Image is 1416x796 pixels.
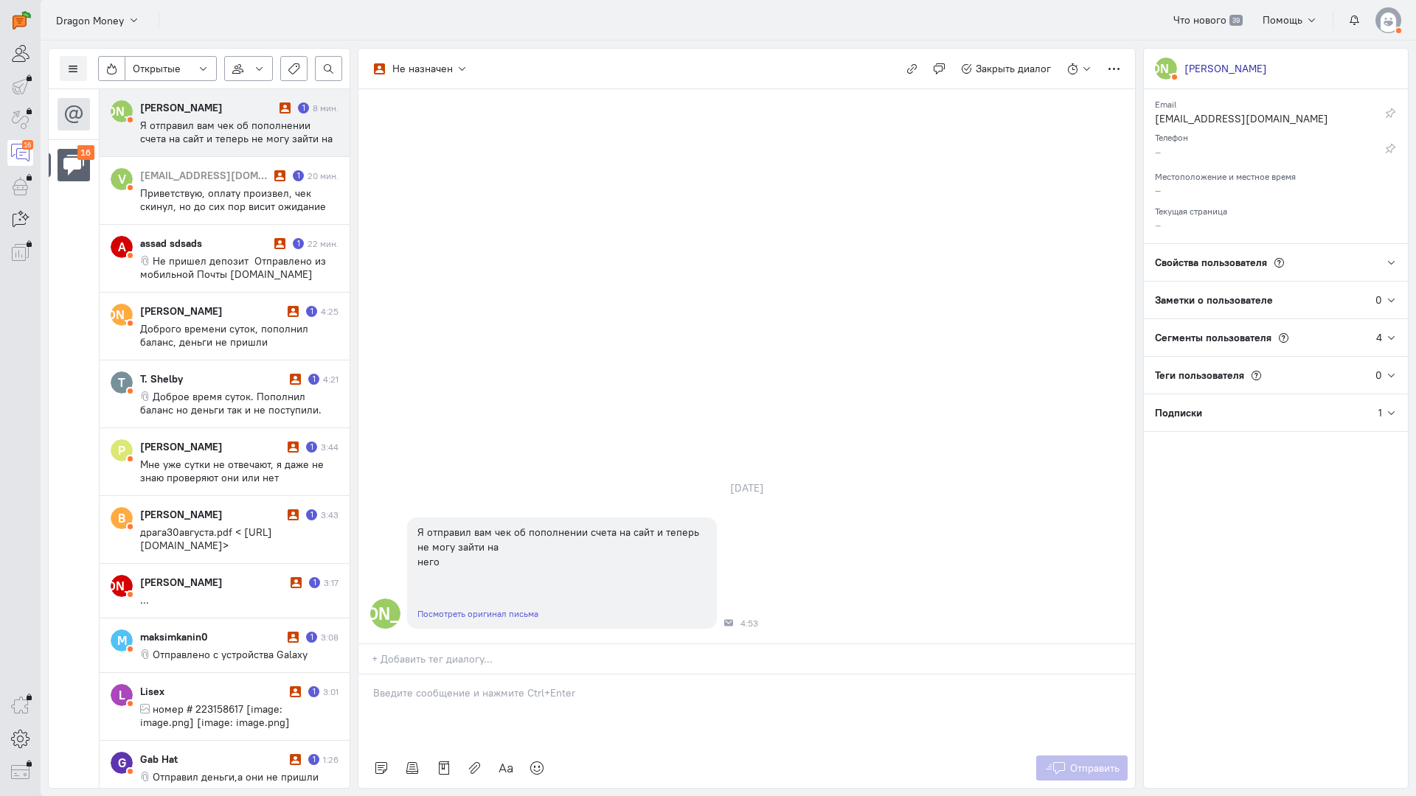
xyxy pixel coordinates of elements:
text: [PERSON_NAME] [73,578,170,593]
text: [PERSON_NAME] [73,307,170,322]
span: Свойства пользователя [1155,256,1267,269]
div: [DATE] [714,478,780,498]
text: В [118,510,125,526]
div: maksimkanin0 [140,629,284,644]
div: Заметки о пользователе [1144,282,1375,318]
div: Есть неотвеченное сообщение пользователя [308,374,319,385]
span: – [1155,218,1161,231]
div: 3:01 [323,685,339,698]
div: 3:08 [321,631,339,643]
text: M [117,632,127,648]
div: – [1155,144,1361,163]
span: Доброго времени суток, пополнил баланс, деньги не пришли [140,322,308,349]
i: Диалог не разобран [274,238,285,249]
i: Диалог не разобран [291,577,302,588]
span: Закрыть диалог [976,62,1051,75]
div: [EMAIL_ADDRESS][DOMAIN_NAME] [1155,111,1361,130]
text: A [118,239,126,254]
div: [PERSON_NAME] [140,439,284,454]
span: Не пришел депозит Отправлено из мобильной Почты [DOMAIN_NAME] [140,254,326,281]
i: Диалог не разобран [288,509,299,520]
button: Отправить [1036,755,1128,781]
div: [PERSON_NAME] [140,507,284,522]
div: [PERSON_NAME] [140,575,287,590]
span: – [1155,184,1161,197]
div: Есть неотвеченное сообщение пользователя [293,170,304,181]
div: 16 [22,140,33,150]
div: assad sdsads [140,236,271,251]
button: Открытые [125,56,217,81]
div: Есть неотвеченное сообщение пользователя [309,577,320,588]
img: default-v4.png [1375,7,1401,33]
text: V [118,171,126,186]
text: [PERSON_NAME] [319,603,452,624]
button: Dragon Money [48,7,147,33]
span: Отправлено с устройства Galaxy [153,648,308,661]
div: Не назначен [392,61,453,76]
div: 4:21 [323,373,339,385]
div: Есть неотвеченное сообщение пользователя [306,509,317,520]
div: Я отправил вам чек об пополнении счета на сайт и теперь не могу зайти на него [417,525,707,569]
text: T [118,374,125,390]
div: Есть неотвеченное сообщение пользователя [306,306,317,317]
div: Есть неотвеченное сообщение пользователя [306,632,317,643]
span: Сегменты пользователя [1155,331,1271,344]
small: Телефон [1155,128,1188,143]
i: Диалог не разобран [290,754,301,765]
div: 3:44 [321,441,339,453]
img: carrot-quest.svg [13,11,31,29]
div: Lisex [140,684,286,699]
span: Мне уже сутки не отвечают, я даже не знаю проверяют они или нет [140,458,324,484]
div: [PERSON_NAME] [140,304,284,318]
div: T. Shelby [140,371,286,386]
span: Dragon Money [56,13,124,28]
i: Диалог не разобран [290,374,301,385]
text: [PERSON_NAME] [1117,60,1215,76]
span: Теги пользователя [1155,369,1244,382]
div: 4:25 [321,305,339,318]
span: ... [140,593,149,607]
button: Закрыть диалог [953,56,1060,81]
i: Диалог не разобран [288,441,299,453]
i: Диалог не разобран [290,686,301,697]
span: 39 [1229,15,1242,27]
div: 16 [77,145,95,161]
div: 22 мин. [308,237,339,250]
span: 4:53 [740,618,758,629]
div: 1:26 [323,753,339,766]
span: Помощь [1263,13,1302,27]
a: Посмотреть оригинал письма [417,608,538,619]
div: Есть неотвеченное сообщение пользователя [298,102,309,114]
div: [PERSON_NAME] [140,100,276,115]
div: Gab Hat [140,752,286,767]
text: Р [118,442,125,458]
a: 16 [7,140,33,166]
div: 3:43 [321,509,339,521]
div: Текущая страница [1155,201,1397,217]
span: номер # 223158617 [image: image.png] [image: image.png] [140,702,290,729]
div: 20 мин. [308,170,339,182]
div: 8 мин. [313,102,339,114]
span: Отправил деньги,а они не пришли [153,770,319,783]
span: драга30августа.pdf < [URL][DOMAIN_NAME]> [140,526,272,552]
div: Есть неотвеченное сообщение пользователя [308,754,319,765]
div: [PERSON_NAME] [1184,61,1267,76]
div: 0 [1375,293,1382,307]
i: Диалог не разобран [274,170,285,181]
span: Открытые [133,61,181,76]
button: Помощь [1254,7,1326,32]
div: Есть неотвеченное сообщение пользователя [293,238,304,249]
a: Что нового 39 [1165,7,1250,32]
div: Есть неотвеченное сообщение пользователя [308,686,319,697]
span: Отправить [1070,761,1120,775]
span: Доброе время суток. Пополнил баланс но деньги так и не поступили. Подождал положаные 30мин, но он... [140,390,339,443]
div: 1 [1378,405,1382,420]
i: Диалог не разобран [280,102,291,114]
div: 0 [1375,368,1382,383]
div: Местоположение и местное время [1155,167,1397,183]
div: Есть неотвеченное сообщение пользователя [306,441,317,453]
button: Не назначен [366,56,476,81]
div: 3:17 [324,576,339,589]
span: Что нового [1173,13,1226,27]
text: [PERSON_NAME] [73,103,170,119]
